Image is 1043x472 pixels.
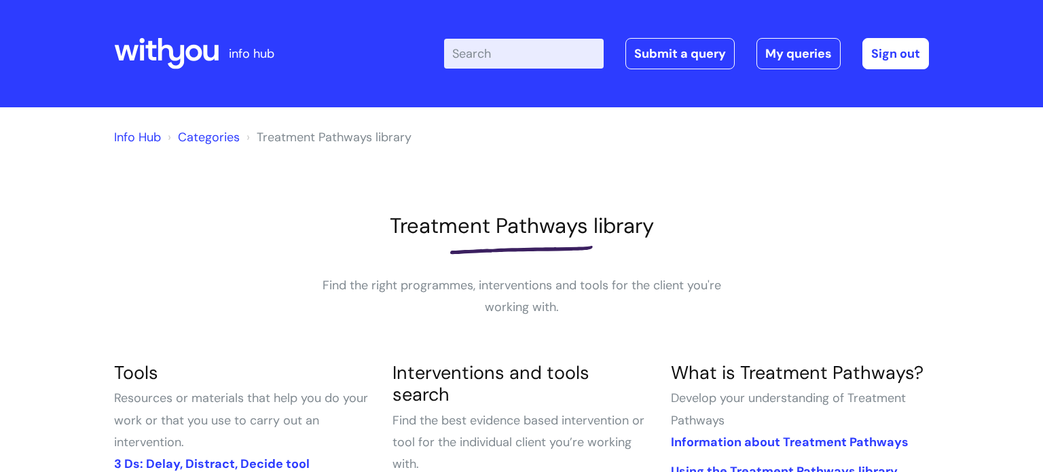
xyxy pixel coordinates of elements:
h1: Treatment Pathways library [114,213,929,238]
li: Treatment Pathways library [243,126,411,148]
input: Search [444,39,604,69]
a: Info Hub [114,129,161,145]
p: info hub [229,43,274,65]
li: Solution home [164,126,240,148]
a: Tools [114,361,158,384]
a: What is Treatment Pathways? [671,361,923,384]
a: My queries [756,38,841,69]
span: Resources or materials that help you do your work or that you use to carry out an intervention. [114,390,368,450]
div: | - [444,38,929,69]
a: Sign out [862,38,929,69]
a: Interventions and tools search [392,361,589,406]
p: Find the right programmes, interventions and tools for the client you're working with. [318,274,725,319]
span: Develop your understanding of Treatment Pathways [671,390,906,428]
a: Submit a query [625,38,735,69]
a: Categories [178,129,240,145]
a: Information about Treatment Pathways [671,434,909,450]
a: 3 Ds: Delay, Distract, Decide tool [114,456,310,472]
